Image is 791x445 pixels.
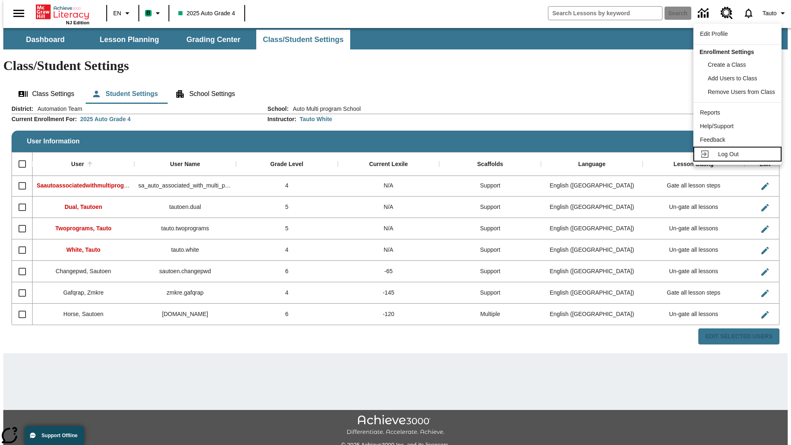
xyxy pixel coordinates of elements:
span: Log Out [718,151,739,157]
span: Add Users to Class [708,75,757,82]
span: Edit Profile [700,30,728,37]
span: Feedback [700,136,725,143]
span: Create a Class [708,61,746,68]
span: Enrollment Settings [700,49,754,55]
span: Remove Users from Class [708,89,775,95]
span: Help/Support [700,123,734,129]
span: Reports [700,109,720,116]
